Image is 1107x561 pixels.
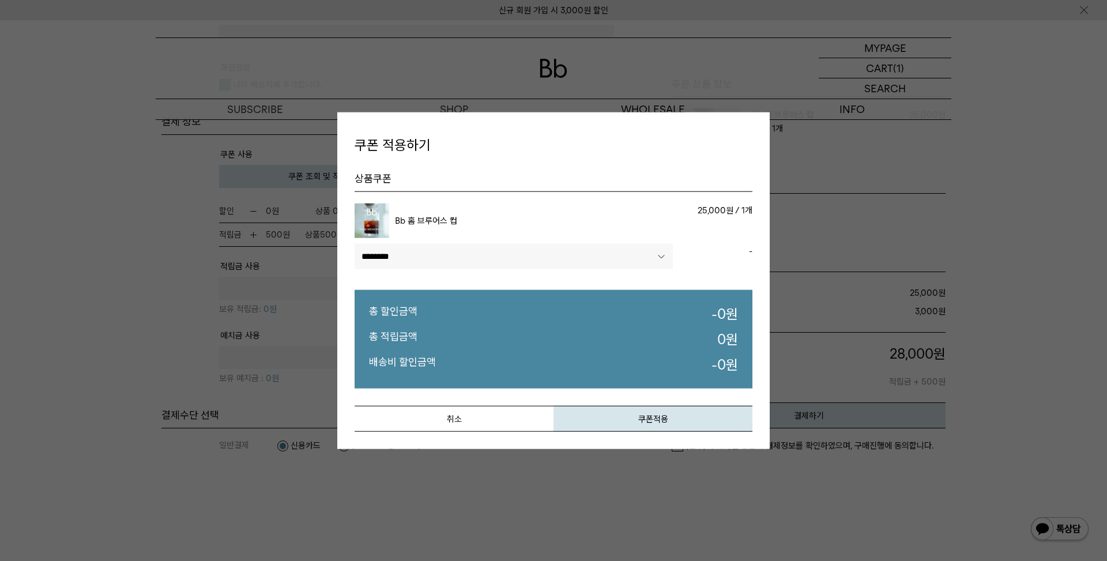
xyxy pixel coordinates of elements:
[395,216,457,226] a: Bb 홈 브루어스 컵
[369,330,417,349] dt: 총 적립금액
[369,304,417,324] dt: 총 할인금액
[711,355,738,374] dd: - 원
[355,204,389,238] img: Bb 홈 브루어스 컵
[355,172,752,192] h5: 상품쿠폰
[673,244,752,258] div: -
[717,331,726,348] strong: 0
[355,135,752,155] h4: 쿠폰 적용하기
[553,406,752,432] button: 쿠폰적용
[717,356,726,372] strong: 0
[593,204,752,217] p: 25,000원 / 1개
[717,306,726,322] strong: 0
[355,406,553,432] button: 취소
[717,330,738,349] dd: 원
[711,304,738,324] dd: - 원
[369,355,436,374] dt: 배송비 할인금액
